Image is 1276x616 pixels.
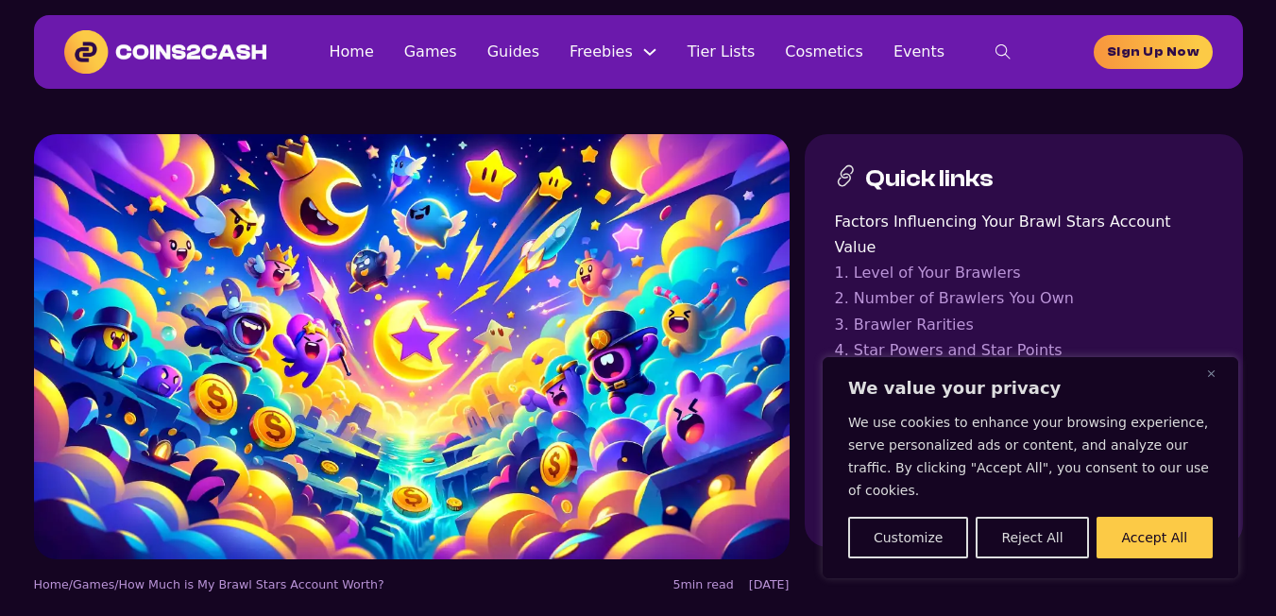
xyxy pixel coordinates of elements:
a: 4. Star Powers and Star Points [835,337,1213,363]
div: 5min read [673,574,734,594]
a: Guides [487,39,539,64]
button: Customize [848,517,968,558]
nav: breadcrumbs [34,574,404,594]
p: We value your privacy [848,377,1213,400]
span: How Much is My Brawl Stars Account Worth? [119,577,384,591]
img: Brawl Stars account worth [34,134,790,559]
button: Accept All [1097,517,1213,558]
a: 3. Brawler Rarities [835,312,1213,337]
img: Coins2Cash Logo [64,30,267,74]
h3: Quick links [865,164,994,194]
div: [DATE] [749,574,790,594]
a: Games [73,577,114,591]
a: 2. Number of Brawlers You Own [835,285,1213,311]
a: Factors Influencing Your Brawl Stars Account Value [835,209,1213,260]
span: / [114,577,118,591]
span: / [69,577,73,591]
button: Freebies Sub menu [642,44,657,60]
a: Tier Lists [688,39,756,64]
button: toggle search [975,33,1031,71]
button: Reject All [976,517,1088,558]
button: Close [1207,362,1230,385]
a: Home [34,577,69,591]
img: Close [1207,369,1216,378]
p: We use cookies to enhance your browsing experience, serve personalized ads or content, and analyz... [848,411,1213,502]
a: Cosmetics [785,39,863,64]
a: Events [893,39,944,64]
a: Games [404,39,457,64]
a: homepage [1094,35,1212,69]
a: Freebies [570,39,633,64]
a: 1. Level of Your Brawlers [835,260,1213,285]
div: We value your privacy [823,357,1238,578]
a: Home [329,39,373,64]
nav: Table of contents [835,209,1213,517]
